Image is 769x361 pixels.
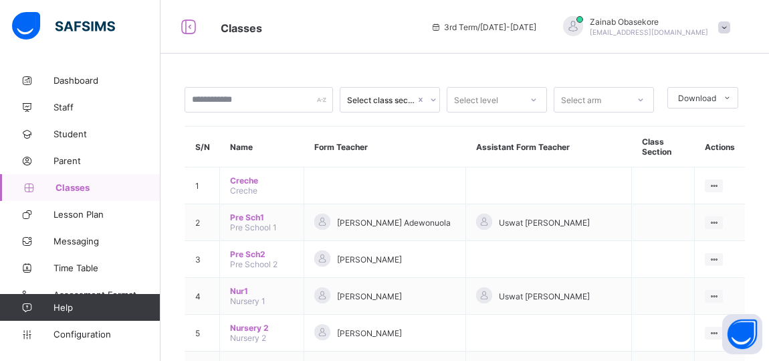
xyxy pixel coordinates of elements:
[56,182,160,193] span: Classes
[12,12,115,40] img: safsims
[499,218,590,228] span: Uswat [PERSON_NAME]
[590,28,708,36] span: [EMAIL_ADDRESS][DOMAIN_NAME]
[185,167,220,204] td: 1
[337,255,402,265] span: [PERSON_NAME]
[230,222,277,232] span: Pre School 1
[53,302,160,313] span: Help
[185,204,220,241] td: 2
[53,263,160,273] span: Time Table
[337,218,451,228] span: [PERSON_NAME] Adewonuola
[230,286,294,296] span: Nur1
[337,328,402,338] span: [PERSON_NAME]
[53,289,160,300] span: Assessment Format
[185,127,220,167] th: S/N
[678,93,716,103] span: Download
[561,87,601,113] div: Select arm
[230,259,278,269] span: Pre School 2
[230,249,294,259] span: Pre Sch2
[550,16,737,38] div: ZainabObasekore
[53,155,160,166] span: Parent
[230,175,294,186] span: Creche
[230,212,294,222] span: Pre Sch1
[722,314,762,354] button: Open asap
[230,333,266,343] span: Nursery 2
[185,278,220,315] td: 4
[185,241,220,278] td: 3
[337,291,402,301] span: [PERSON_NAME]
[304,127,466,167] th: Form Teacher
[53,102,160,113] span: Staff
[632,127,695,167] th: Class Section
[221,21,262,35] span: Classes
[53,329,160,340] span: Configuration
[466,127,632,167] th: Assistant Form Teacher
[230,186,257,196] span: Creche
[499,291,590,301] span: Uswat [PERSON_NAME]
[230,323,294,333] span: Nursery 2
[431,22,536,32] span: session/term information
[454,87,498,113] div: Select level
[347,95,415,105] div: Select class section
[230,296,265,306] span: Nursery 1
[53,75,160,86] span: Dashboard
[220,127,304,167] th: Name
[53,236,160,246] span: Messaging
[53,129,160,139] span: Student
[590,17,708,27] span: Zainab Obasekore
[695,127,745,167] th: Actions
[185,315,220,352] td: 5
[53,209,160,220] span: Lesson Plan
